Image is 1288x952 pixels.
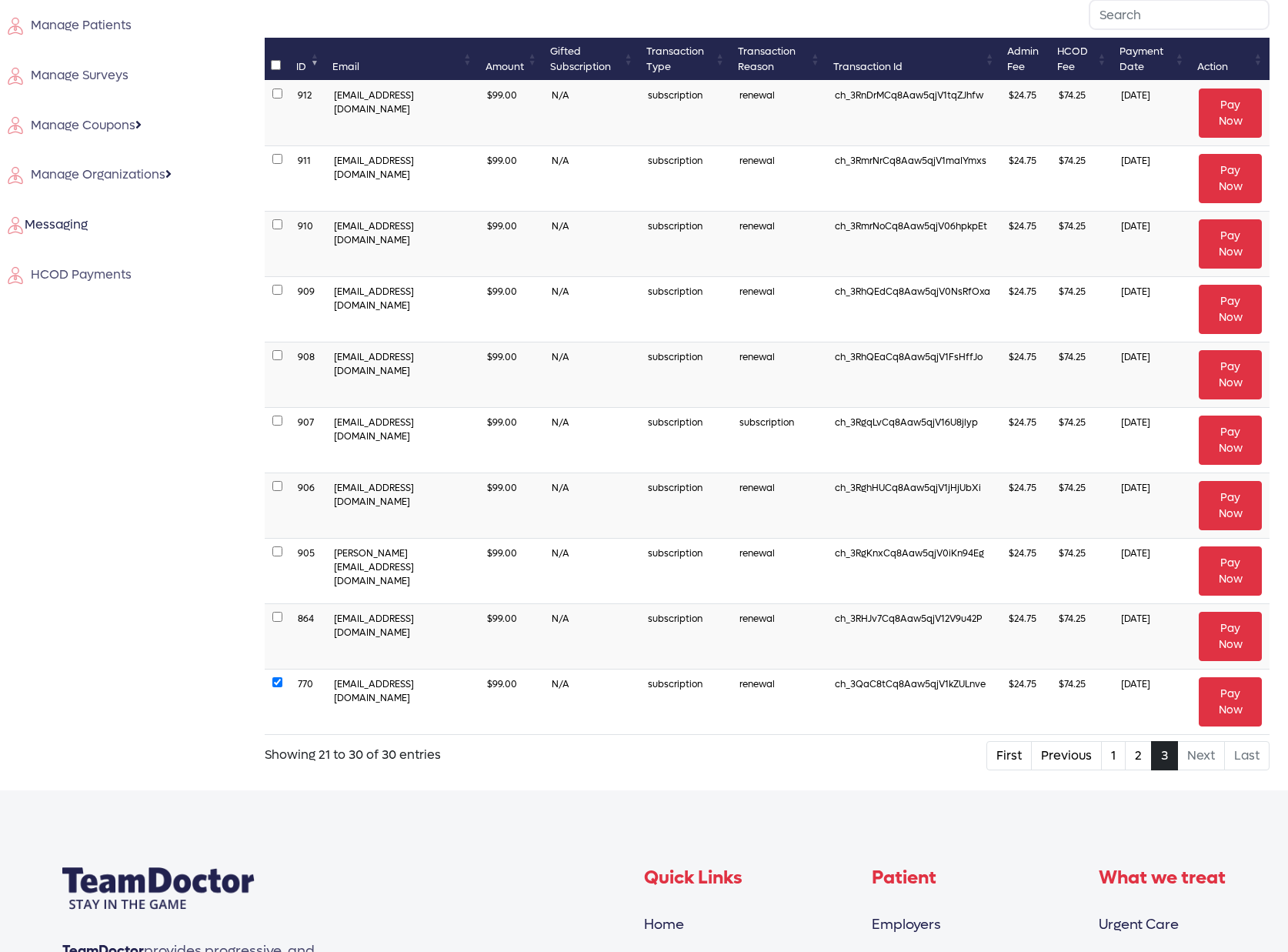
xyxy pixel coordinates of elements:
[827,473,1002,539] td: ch_3RghHUCq8Aaw5qjV1jHjUbXi
[1001,473,1051,539] td: $24.75
[827,277,1002,342] td: ch_3RhQEdCq8Aaw5qjV0NsRfOxa
[326,604,479,670] td: [EMAIL_ADDRESS][DOMAIN_NAME]
[544,38,640,81] th: Gifted Subscription: activate to sort column ascending
[290,604,326,670] td: 864
[290,670,326,735] td: 770
[1051,473,1113,539] td: $74.25
[326,81,479,146] td: [EMAIL_ADDRESS][DOMAIN_NAME]
[552,154,632,168] div: N/A
[290,277,326,342] td: 909
[644,916,684,934] a: Home
[552,350,632,364] div: N/A
[640,342,732,408] td: subscription
[872,916,941,934] a: Employers
[479,277,544,342] td: $99.00
[326,670,479,735] td: [EMAIL_ADDRESS][DOMAIN_NAME]
[1101,741,1126,770] a: 1
[25,266,132,282] span: HCOD Payments
[1001,408,1051,473] td: $24.75
[1051,408,1113,473] td: $74.25
[827,539,1002,604] td: ch_3RgKnxCq8Aaw5qjV0iKn94Eg
[1113,670,1191,735] td: [DATE]
[479,408,544,473] td: $99.00
[1051,212,1113,277] td: $74.25
[290,212,326,277] td: 910
[1199,481,1262,530] button: Pay Now
[552,481,632,495] div: N/A
[640,408,732,473] td: subscription
[479,212,544,277] td: $99.00
[732,38,827,81] th: Transaction Reason: activate to sort column ascending
[552,219,632,233] div: N/A
[732,342,827,408] td: renewal
[552,285,632,299] div: N/A
[1051,81,1113,146] td: $74.25
[479,342,544,408] td: $99.00
[290,146,326,212] td: 911
[1191,38,1270,81] th: Action: activate to sort column ascending
[732,277,827,342] td: renewal
[290,81,326,146] td: 912
[732,539,827,604] td: renewal
[1199,677,1262,727] button: Pay Now
[290,539,326,604] td: 905
[479,539,544,604] td: $99.00
[732,146,827,212] td: renewal
[1051,38,1113,81] th: HCOD Fee: activate to sort column ascending
[640,277,732,342] td: subscription
[1051,604,1113,670] td: $74.25
[732,473,827,539] td: renewal
[640,539,732,604] td: subscription
[1099,867,1226,908] h4: What we treat
[1051,277,1113,342] td: $74.25
[827,342,1002,408] td: ch_3RhQEaCq8Aaw5qjV1FsHffJo
[1113,473,1191,539] td: [DATE]
[1051,539,1113,604] td: $74.25
[1113,212,1191,277] td: [DATE]
[265,740,441,764] div: Showing 21 to 30 of 30 entries
[326,342,479,408] td: [EMAIL_ADDRESS][DOMAIN_NAME]
[1199,89,1262,138] button: Pay Now
[479,81,544,146] td: $99.00
[1001,342,1051,408] td: $24.75
[827,604,1002,670] td: ch_3RHJv7Cq8Aaw5qjV12V9u42P
[827,146,1002,212] td: ch_3RmrNrCq8Aaw5qjV1maIYmxs
[479,146,544,212] td: $99.00
[1113,81,1191,146] td: [DATE]
[1001,146,1051,212] td: $24.75
[1001,670,1051,735] td: $24.75
[640,670,732,735] td: subscription
[6,67,25,85] img: employe.svg
[1113,539,1191,604] td: [DATE]
[88,218,106,233] span: 0
[6,17,25,35] img: employe.svg
[1199,546,1262,596] button: Pay Now
[6,116,25,135] img: employe.svg
[479,604,544,670] td: $99.00
[1113,604,1191,670] td: [DATE]
[827,81,1002,146] td: ch_3RnDrMCq8Aaw5qjV1tqZJhfw
[1199,612,1262,661] button: Pay Now
[1113,146,1191,212] td: [DATE]
[1199,219,1262,269] button: Pay Now
[1199,154,1262,203] button: Pay Now
[827,212,1002,277] td: ch_3RmrNoCq8Aaw5qjV06hpkpEt
[986,741,1032,770] a: First
[1001,212,1051,277] td: $24.75
[1199,350,1262,399] button: Pay Now
[290,342,326,408] td: 908
[326,408,479,473] td: [EMAIL_ADDRESS][DOMAIN_NAME]
[25,117,135,133] span: Manage Coupons
[62,867,255,910] img: Team doctor Logo
[1113,277,1191,342] td: [DATE]
[1051,342,1113,408] td: $74.25
[732,670,827,735] td: renewal
[732,81,827,146] td: renewal
[827,38,1002,81] th: Transaction Id: activate to sort column ascending
[552,416,632,429] div: N/A
[732,408,827,473] td: subscription
[1199,285,1262,334] button: Pay Now
[290,473,326,539] td: 906
[1199,416,1262,465] button: Pay Now
[732,212,827,277] td: renewal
